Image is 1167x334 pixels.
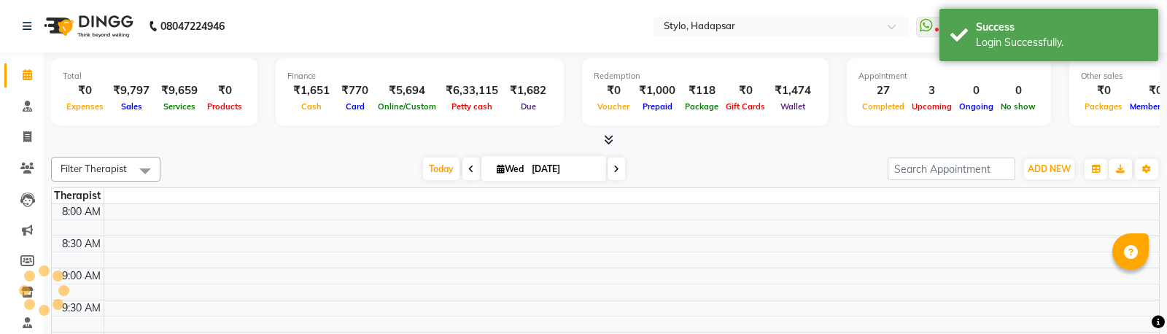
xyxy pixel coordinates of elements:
[52,188,104,203] div: Therapist
[858,82,908,99] div: 27
[203,101,246,112] span: Products
[997,82,1039,99] div: 0
[287,70,552,82] div: Finance
[63,82,107,99] div: ₹0
[493,163,527,174] span: Wed
[287,82,336,99] div: ₹1,651
[336,82,374,99] div: ₹770
[59,268,104,284] div: 9:00 AM
[117,101,146,112] span: Sales
[160,6,225,47] b: 08047224946
[681,82,722,99] div: ₹118
[1081,101,1126,112] span: Packages
[63,101,107,112] span: Expenses
[63,70,246,82] div: Total
[594,70,817,82] div: Redemption
[955,101,997,112] span: Ongoing
[448,101,496,112] span: Petty cash
[594,101,633,112] span: Voucher
[997,101,1039,112] span: No show
[594,82,633,99] div: ₹0
[681,101,722,112] span: Package
[37,6,137,47] img: logo
[59,300,104,316] div: 9:30 AM
[517,101,540,112] span: Due
[59,204,104,220] div: 8:00 AM
[858,101,908,112] span: Completed
[155,82,203,99] div: ₹9,659
[639,101,676,112] span: Prepaid
[908,82,955,99] div: 3
[722,82,769,99] div: ₹0
[374,101,440,112] span: Online/Custom
[107,82,155,99] div: ₹9,797
[955,82,997,99] div: 0
[59,236,104,252] div: 8:30 AM
[1081,82,1126,99] div: ₹0
[633,82,681,99] div: ₹1,000
[298,101,325,112] span: Cash
[160,101,199,112] span: Services
[769,82,817,99] div: ₹1,474
[858,70,1039,82] div: Appointment
[423,158,460,180] span: Today
[722,101,769,112] span: Gift Cards
[1028,163,1071,174] span: ADD NEW
[504,82,552,99] div: ₹1,682
[527,158,600,180] input: 2025-09-03
[61,163,127,174] span: Filter Therapist
[777,101,809,112] span: Wallet
[1024,159,1074,179] button: ADD NEW
[342,101,368,112] span: Card
[440,82,504,99] div: ₹6,33,115
[976,35,1147,50] div: Login Successfully.
[203,82,246,99] div: ₹0
[374,82,440,99] div: ₹5,694
[908,101,955,112] span: Upcoming
[888,158,1015,180] input: Search Appointment
[976,20,1147,35] div: Success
